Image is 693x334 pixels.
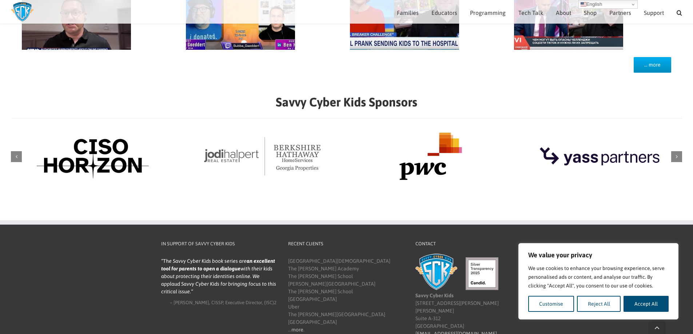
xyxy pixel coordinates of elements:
[199,133,326,180] img: Jodi Halpert Real Estate
[556,10,571,16] span: About
[291,327,303,333] a: more
[288,257,404,334] div: [GEOGRAPHIC_DATA][DEMOGRAPHIC_DATA] The [PERSON_NAME] Academy The [PERSON_NAME] School [PERSON_NA...
[584,10,597,16] span: Shop
[528,264,669,290] p: We use cookies to enhance your browsing experience, serve personalised ads or content, and analys...
[30,133,157,180] img: CISO Horizon
[11,151,22,162] div: Previous slide
[11,2,34,22] img: Savvy Cyber Kids Logo
[671,151,682,162] div: Next slide
[11,133,176,181] div: 1 / 9
[397,10,419,16] span: Families
[644,62,661,68] span: … more
[536,133,663,180] img: Yass Partners
[466,257,498,290] img: candid-seal-silver-2025.svg
[264,300,276,305] span: (ISC)2
[225,300,262,305] span: Executive Director
[415,240,531,248] h4: Contact
[276,95,417,109] strong: Savvy Cyber Kids Sponsors
[528,251,669,259] p: We value your privacy
[431,10,457,16] span: Educators
[174,300,223,305] span: [PERSON_NAME], CISSP
[349,133,514,181] div: 3 / 9
[415,293,454,298] b: Savvy Cyber Kids
[415,254,457,290] img: Savvy Cyber Kids
[577,296,621,312] button: Reject All
[624,296,669,312] button: Accept All
[634,57,671,73] a: … more
[528,296,574,312] button: Customise
[180,133,345,181] div: 2 / 9
[644,10,664,16] span: Support
[609,10,631,16] span: Partners
[367,133,494,180] img: PwC
[517,133,682,181] div: 4 / 9
[518,10,543,16] span: Tech Talk
[161,240,277,248] h4: In Support of Savvy Cyber Kids
[470,10,506,16] span: Programming
[161,257,277,295] blockquote: The Savvy Cyber Kids book series are with their kids about protecting their identities online. We...
[581,1,586,7] img: en
[288,240,404,248] h4: Recent Clients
